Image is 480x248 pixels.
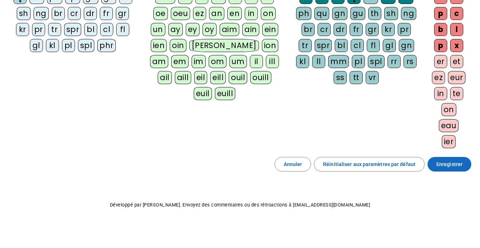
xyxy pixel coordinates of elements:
[404,55,417,68] div: rs
[328,55,349,68] div: mm
[296,7,311,20] div: ph
[398,23,411,36] div: pr
[30,39,43,52] div: gl
[186,23,200,36] div: ey
[318,23,331,36] div: cr
[314,157,425,172] button: Réinitialiser aux paramètres par défaut
[116,23,129,36] div: fl
[296,55,309,68] div: kl
[315,39,332,52] div: spr
[175,71,191,84] div: aill
[52,7,65,20] div: br
[368,55,385,68] div: spl
[189,39,259,52] div: [PERSON_NAME]
[351,39,364,52] div: cl
[428,157,471,172] button: Enregistrer
[368,7,381,20] div: th
[202,23,217,36] div: oy
[168,23,183,36] div: ay
[151,39,167,52] div: ien
[262,39,279,52] div: ion
[441,103,456,116] div: on
[262,23,279,36] div: ein
[387,55,401,68] div: rr
[335,39,348,52] div: bl
[332,7,347,20] div: gn
[242,23,259,36] div: ain
[153,7,168,20] div: oe
[442,135,456,148] div: ier
[284,160,302,169] span: Annuler
[366,71,379,84] div: vr
[434,87,447,100] div: in
[334,71,347,84] div: ss
[450,7,463,20] div: c
[215,87,235,100] div: euill
[299,39,312,52] div: tr
[194,87,212,100] div: euil
[84,7,97,20] div: dr
[334,23,347,36] div: dr
[32,23,45,36] div: pr
[194,71,208,84] div: eil
[192,55,206,68] div: im
[434,39,447,52] div: p
[261,7,276,20] div: on
[68,7,81,20] div: cr
[116,7,129,20] div: gr
[78,39,95,52] div: spl
[84,23,97,36] div: bl
[367,39,380,52] div: fl
[171,7,190,20] div: oeu
[434,23,447,36] div: b
[384,7,398,20] div: sh
[434,7,447,20] div: p
[439,119,459,132] div: eau
[245,7,258,20] div: in
[266,55,279,68] div: ill
[209,7,224,20] div: an
[434,55,447,68] div: er
[250,55,263,68] div: il
[275,157,311,172] button: Annuler
[450,55,463,68] div: et
[312,55,325,68] div: ll
[46,39,59,52] div: kl
[97,39,116,52] div: phr
[350,71,363,84] div: tt
[401,7,416,20] div: ng
[17,7,31,20] div: sh
[448,71,465,84] div: eur
[383,39,396,52] div: gl
[158,71,172,84] div: ail
[100,23,113,36] div: cl
[151,23,165,36] div: un
[220,23,240,36] div: aim
[227,7,242,20] div: en
[382,23,395,36] div: kr
[350,23,363,36] div: fr
[229,71,247,84] div: ouil
[366,23,379,36] div: gr
[210,71,226,84] div: eill
[62,39,75,52] div: pl
[100,7,113,20] div: fr
[302,23,315,36] div: br
[16,23,29,36] div: kr
[432,71,445,84] div: ez
[150,55,168,68] div: am
[250,71,271,84] div: ouill
[323,160,416,169] span: Réinitialiser aux paramètres par défaut
[170,39,186,52] div: oin
[34,7,49,20] div: ng
[64,23,82,36] div: spr
[450,39,463,52] div: x
[6,201,474,209] p: Développé par [PERSON_NAME]. Envoyez des commentaires ou des rétroactions à [EMAIL_ADDRESS][DOMAI...
[48,23,61,36] div: tr
[209,55,227,68] div: om
[314,7,329,20] div: qu
[229,55,247,68] div: um
[399,39,414,52] div: gn
[350,7,365,20] div: gu
[352,55,365,68] div: pl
